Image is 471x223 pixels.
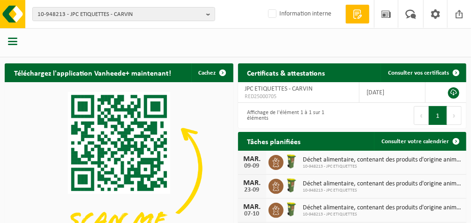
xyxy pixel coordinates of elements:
[245,93,352,100] span: RED25000705
[374,132,465,151] a: Consulter votre calendrier
[303,212,462,217] span: 10-948213 - JPC ETIQUETTES
[37,8,202,22] span: 10-948213 - JPC ETIQUETTES - CARVIN
[243,179,262,187] div: MAR.
[32,7,215,21] button: 10-948213 - JPC ETIQUETTES - CARVIN
[5,63,180,82] h2: Téléchargez l'application Vanheede+ maintenant!
[303,164,462,169] span: 10-948213 - JPC ETIQUETTES
[303,156,462,164] span: Déchet alimentaire, contenant des produits d'origine animale, emballage mélangé ...
[243,203,262,211] div: MAR.
[243,211,262,217] div: 07-10
[238,63,335,82] h2: Certificats & attestations
[284,201,299,217] img: WB-0060-HPE-GN-50
[243,105,348,126] div: Affichage de l'élément 1 à 1 sur 1 éléments
[388,70,449,76] span: Consulter vos certificats
[414,106,429,125] button: Previous
[266,7,331,21] label: Information interne
[447,106,462,125] button: Next
[429,106,447,125] button: 1
[191,63,232,82] button: Cachez
[284,177,299,193] img: WB-0060-HPE-GN-50
[303,204,462,212] span: Déchet alimentaire, contenant des produits d'origine animale, emballage mélangé ...
[243,155,262,163] div: MAR.
[381,63,465,82] a: Consulter vos certificats
[245,85,313,92] span: JPC ETIQUETTES - CARVIN
[359,82,426,103] td: [DATE]
[303,180,462,188] span: Déchet alimentaire, contenant des produits d'origine animale, emballage mélangé ...
[199,70,216,76] span: Cachez
[243,163,262,169] div: 09-09
[381,138,449,145] span: Consulter votre calendrier
[243,187,262,193] div: 23-09
[303,188,462,193] span: 10-948213 - JPC ETIQUETTES
[284,154,299,169] img: WB-0060-HPE-GN-50
[238,132,310,150] h2: Tâches planifiées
